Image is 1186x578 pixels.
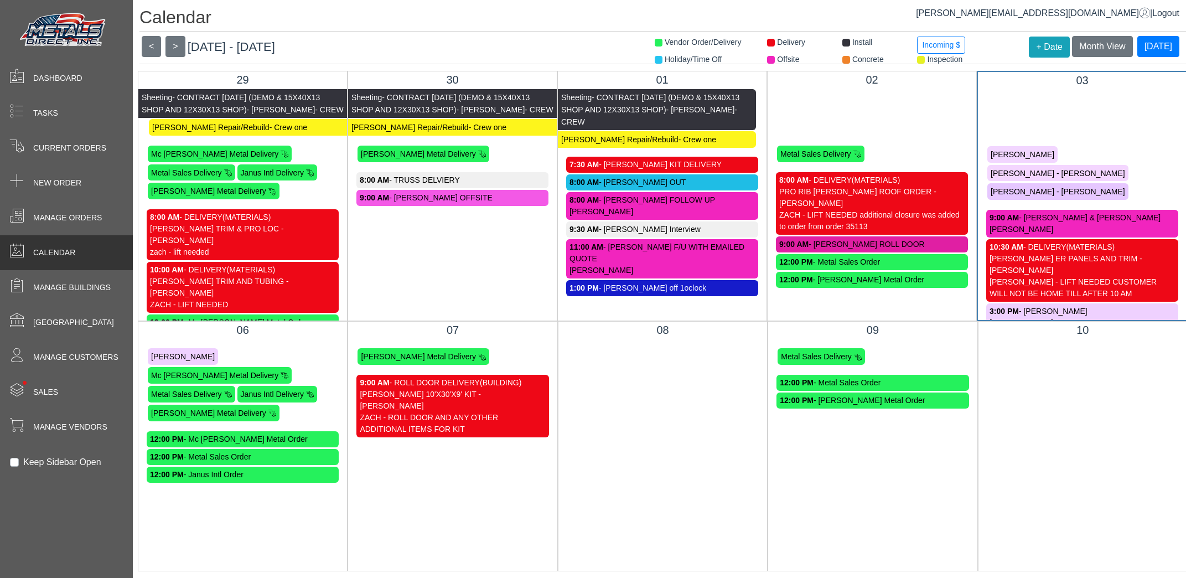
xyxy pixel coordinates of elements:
[142,93,172,102] span: Sheeting
[147,71,339,88] div: 29
[457,105,525,114] span: - [PERSON_NAME]
[991,187,1125,196] span: [PERSON_NAME] - [PERSON_NAME]
[569,225,599,234] strong: 9:30 AM
[360,389,545,412] div: [PERSON_NAME] 10'X30'X9' KIT - [PERSON_NAME]
[1137,36,1179,57] button: [DATE]
[33,352,118,363] span: Manage Customers
[776,71,968,88] div: 02
[33,282,111,293] span: Manage Buildings
[17,10,111,51] img: Metals Direct Inc Logo
[777,55,799,64] span: Offsite
[33,142,106,154] span: Current Orders
[569,195,599,204] strong: 8:00 AM
[360,378,389,387] strong: 9:00 AM
[150,264,335,276] div: - DELIVERY
[150,213,179,221] strong: 8:00 AM
[33,107,58,119] span: Tasks
[561,93,739,114] span: - CONTRACT [DATE] (DEMO & 15X40X13 SHOP AND 12X30X13 SHOP)
[780,378,814,387] strong: 12:00 PM
[469,123,506,132] span: - Crew one
[991,150,1054,159] span: [PERSON_NAME]
[780,377,965,389] div: - Metal Sales Order
[916,7,1179,20] div: |
[165,36,185,57] button: >
[990,317,1175,329] div: [PERSON_NAME]
[33,73,82,84] span: Dashboard
[152,123,270,132] span: [PERSON_NAME] Repair/Rebuild
[779,275,813,284] strong: 12:00 PM
[270,123,307,132] span: - Crew one
[569,283,599,292] strong: 1:00 PM
[227,265,276,274] span: (MATERIALS)
[569,224,755,235] div: - [PERSON_NAME] Interview
[852,55,884,64] span: Concrete
[351,93,530,114] span: - CONTRACT [DATE] (DEMO & 15X40X13 SHOP AND 12X30X13 SHOP)
[1029,37,1070,58] button: + Date
[569,159,755,171] div: - [PERSON_NAME] KIT DELIVERY
[567,322,759,338] div: 08
[780,396,814,405] strong: 12:00 PM
[990,242,1023,251] strong: 10:30 AM
[151,352,215,361] span: [PERSON_NAME]
[480,378,521,387] span: (BUILDING)
[247,105,315,114] span: - [PERSON_NAME]
[150,265,184,274] strong: 10:00 AM
[916,8,1150,18] a: [PERSON_NAME][EMAIL_ADDRESS][DOMAIN_NAME]
[150,211,335,223] div: - DELIVERY
[151,390,222,399] span: Metal Sales Delivery
[569,160,599,169] strong: 7:30 AM
[666,105,735,114] span: - [PERSON_NAME]
[917,37,965,54] button: Incoming $
[33,317,114,328] span: [GEOGRAPHIC_DATA]
[139,7,1186,32] h1: Calendar
[990,241,1175,253] div: - DELIVERY
[150,470,184,479] strong: 12:00 PM
[151,409,266,417] span: [PERSON_NAME] Metal Delivery
[150,246,335,258] div: zach - lift needed
[11,365,39,401] span: •
[360,412,545,435] div: ZACH - ROLL DOOR AND ANY OTHER ADDITIONAL ITEMS FOR KIT
[561,93,592,102] span: Sheeting
[927,55,962,64] span: Inspection
[991,168,1125,177] span: [PERSON_NAME] - [PERSON_NAME]
[142,36,161,57] button: <
[665,55,722,64] span: Holiday/Time Off
[351,123,469,132] span: [PERSON_NAME] Repair/Rebuild
[781,352,852,361] span: Metal Sales Delivery
[990,307,1019,316] strong: 3:00 PM
[33,421,107,433] span: Manage Vendors
[569,242,603,251] strong: 11:00 AM
[23,456,101,469] label: Keep Sidebar Open
[779,240,809,249] strong: 9:00 AM
[33,212,102,224] span: Manage Orders
[569,177,755,188] div: - [PERSON_NAME] OUT
[360,193,389,202] strong: 9:00 AM
[150,299,335,311] div: ZACH - LIFT NEEDED
[566,71,758,88] div: 01
[569,194,755,206] div: - [PERSON_NAME] FOLLOW UP
[241,390,304,399] span: Janus Intl Delivery
[150,435,184,443] strong: 12:00 PM
[360,377,545,389] div: - ROLL DOOR DELIVERY
[990,253,1175,276] div: [PERSON_NAME] ER PANELS AND TRIM - [PERSON_NAME]
[777,38,805,47] span: Delivery
[779,256,965,268] div: - Metal Sales Order
[569,178,599,187] strong: 8:00 AM
[33,177,81,189] span: New Order
[150,276,335,299] div: [PERSON_NAME] TRIM AND TUBING - [PERSON_NAME]
[990,213,1019,222] strong: 9:00 AM
[147,322,339,338] div: 06
[852,38,873,47] span: Install
[569,282,755,294] div: - [PERSON_NAME] off 1oclock
[150,318,184,327] strong: 12:00 PM
[151,168,222,177] span: Metal Sales Delivery
[852,176,900,184] span: (MATERIALS)
[315,105,343,114] span: - CREW
[151,371,278,380] span: Mc [PERSON_NAME] Metal Delivery
[561,105,737,126] span: - CREW
[361,352,476,361] span: [PERSON_NAME] Metal Delivery
[990,306,1175,317] div: - [PERSON_NAME]
[990,212,1175,224] div: - [PERSON_NAME] & [PERSON_NAME]
[151,149,278,158] span: Mc [PERSON_NAME] Metal Delivery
